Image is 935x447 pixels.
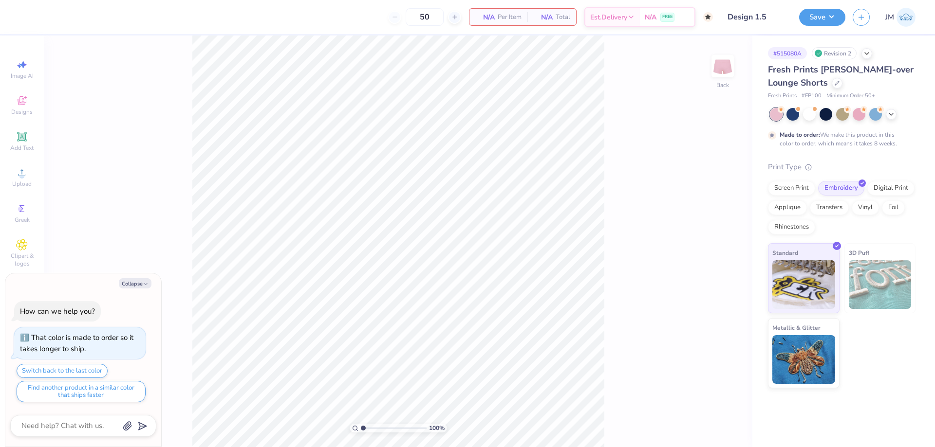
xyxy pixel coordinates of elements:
[429,424,445,432] span: 100 %
[768,181,815,196] div: Screen Print
[17,364,108,378] button: Switch back to the last color
[810,200,849,215] div: Transfers
[897,8,916,27] img: Joshua Macky Gaerlan
[818,181,864,196] div: Embroidery
[772,248,798,258] span: Standard
[772,260,835,309] img: Standard
[498,12,522,22] span: Per Item
[5,252,39,268] span: Clipart & logos
[780,130,899,148] div: We make this product in this color to order, which means it takes 8 weeks.
[533,12,553,22] span: N/A
[867,181,915,196] div: Digital Print
[556,12,570,22] span: Total
[15,216,30,224] span: Greek
[826,92,875,100] span: Minimum Order: 50 +
[11,72,34,80] span: Image AI
[17,381,146,402] button: Find another product in a similar color that ships faster
[768,92,797,100] span: Fresh Prints
[768,200,807,215] div: Applique
[852,200,879,215] div: Vinyl
[768,47,807,59] div: # 515080A
[799,9,845,26] button: Save
[12,180,32,188] span: Upload
[662,14,673,20] span: FREE
[802,92,822,100] span: # FP100
[849,248,869,258] span: 3D Puff
[10,144,34,152] span: Add Text
[590,12,627,22] span: Est. Delivery
[768,64,914,89] span: Fresh Prints [PERSON_NAME]-over Lounge Shorts
[772,335,835,384] img: Metallic & Glitter
[882,200,905,215] div: Foil
[20,306,95,316] div: How can we help you?
[812,47,857,59] div: Revision 2
[768,220,815,234] div: Rhinestones
[475,12,495,22] span: N/A
[772,322,821,333] span: Metallic & Glitter
[780,131,820,139] strong: Made to order:
[716,81,729,89] div: Back
[720,7,792,27] input: Untitled Design
[713,56,732,76] img: Back
[768,161,916,173] div: Print Type
[849,260,912,309] img: 3D Puff
[11,108,33,116] span: Designs
[885,12,894,23] span: JM
[645,12,656,22] span: N/A
[20,333,133,354] div: That color is made to order so it takes longer to ship.
[406,8,444,26] input: – –
[119,278,151,288] button: Collapse
[885,8,916,27] a: JM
